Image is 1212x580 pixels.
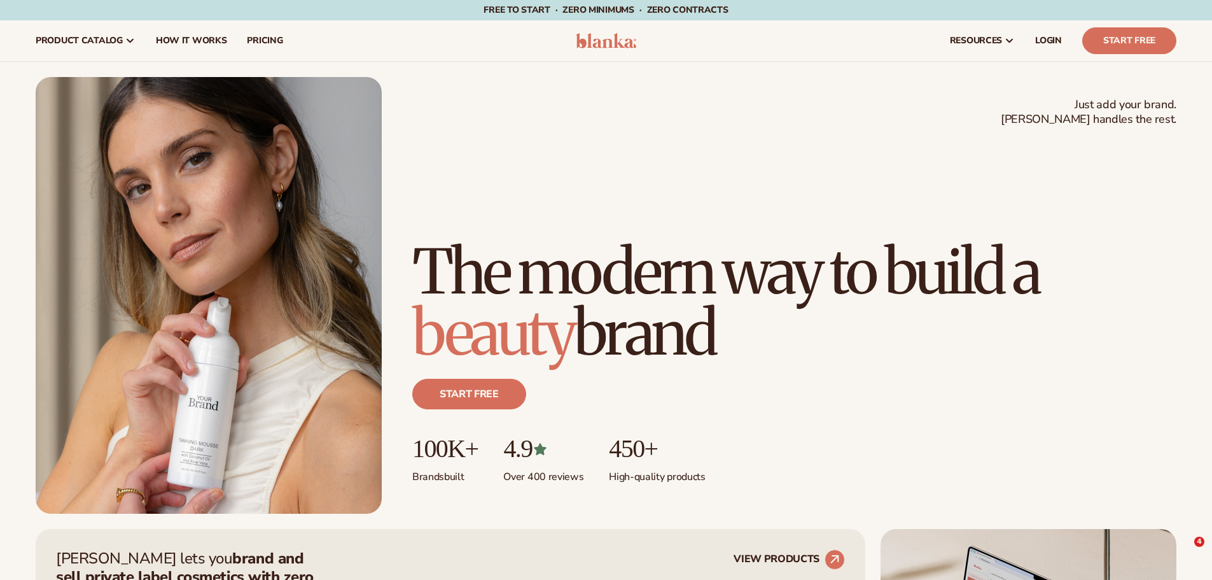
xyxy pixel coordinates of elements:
[25,20,146,61] a: product catalog
[609,463,705,484] p: High-quality products
[412,379,526,409] a: Start free
[576,33,636,48] img: logo
[940,20,1025,61] a: resources
[1035,36,1062,46] span: LOGIN
[609,435,705,463] p: 450+
[484,4,728,16] span: Free to start · ZERO minimums · ZERO contracts
[156,36,227,46] span: How It Works
[503,435,583,463] p: 4.9
[237,20,293,61] a: pricing
[36,36,123,46] span: product catalog
[503,463,583,484] p: Over 400 reviews
[1194,537,1204,547] span: 4
[412,295,574,371] span: beauty
[36,77,382,514] img: Female holding tanning mousse.
[1168,537,1199,567] iframe: Intercom live chat
[247,36,282,46] span: pricing
[412,463,478,484] p: Brands built
[1001,97,1176,127] span: Just add your brand. [PERSON_NAME] handles the rest.
[734,549,845,570] a: VIEW PRODUCTS
[412,435,478,463] p: 100K+
[146,20,237,61] a: How It Works
[1082,27,1176,54] a: Start Free
[1025,20,1072,61] a: LOGIN
[412,241,1176,364] h1: The modern way to build a brand
[950,36,1002,46] span: resources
